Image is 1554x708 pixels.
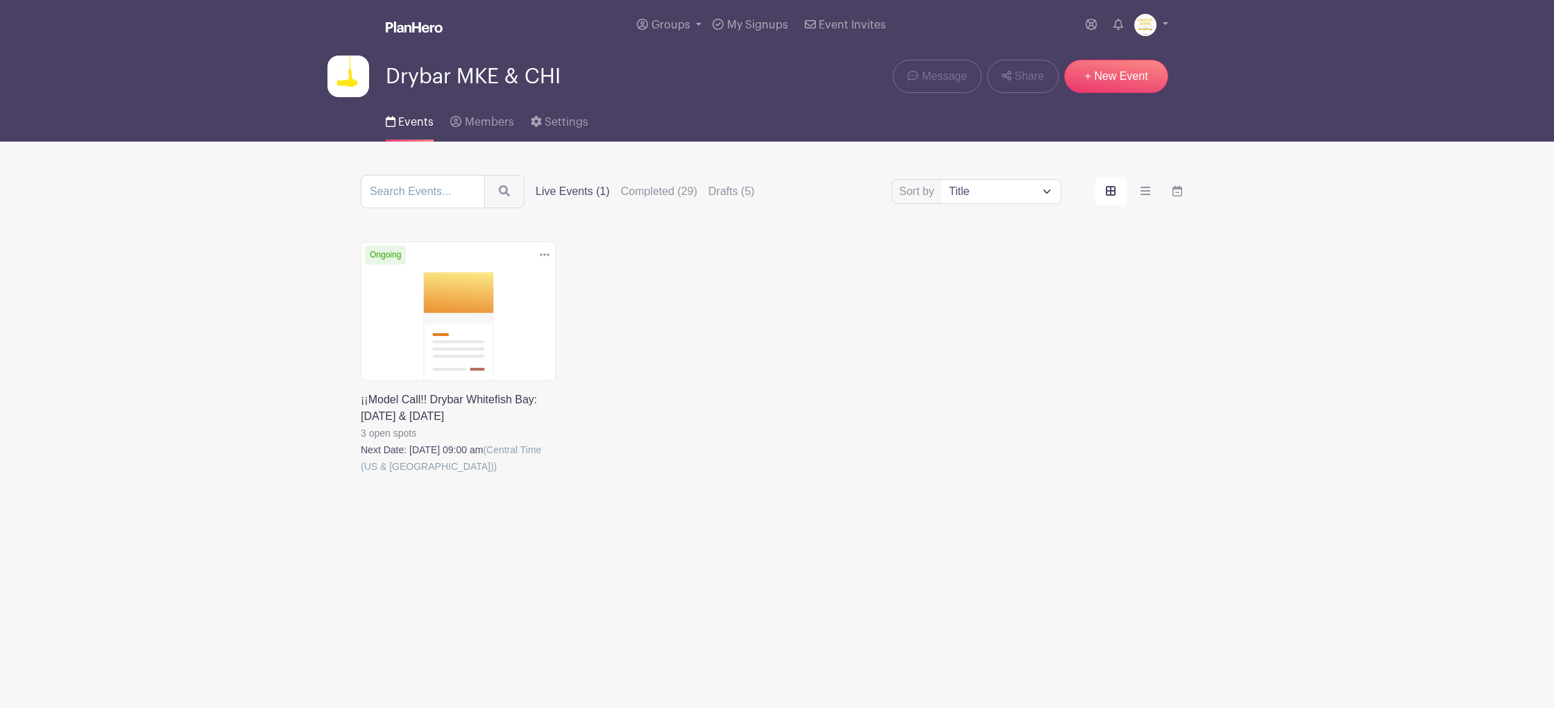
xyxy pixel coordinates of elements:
[545,117,588,128] span: Settings
[899,183,939,200] label: Sort by
[450,97,513,142] a: Members
[819,19,886,31] span: Event Invites
[922,68,967,85] span: Message
[386,97,434,142] a: Events
[1134,14,1156,36] img: DB23_APR_Social_Post%209.png
[536,183,610,200] label: Live Events (1)
[361,175,485,208] input: Search Events...
[651,19,690,31] span: Groups
[708,183,755,200] label: Drafts (5)
[386,65,561,88] span: Drybar MKE & CHI
[536,183,755,200] div: filters
[727,19,788,31] span: My Signups
[893,60,981,93] a: Message
[1014,68,1044,85] span: Share
[398,117,434,128] span: Events
[386,22,443,33] img: logo_white-6c42ec7e38ccf1d336a20a19083b03d10ae64f83f12c07503d8b9e83406b4c7d.svg
[621,183,697,200] label: Completed (29)
[1095,178,1193,205] div: order and view
[327,56,369,97] img: Buttercup%20Logo.jpg
[1064,60,1168,93] a: + New Event
[987,60,1059,93] a: Share
[531,97,588,142] a: Settings
[465,117,514,128] span: Members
